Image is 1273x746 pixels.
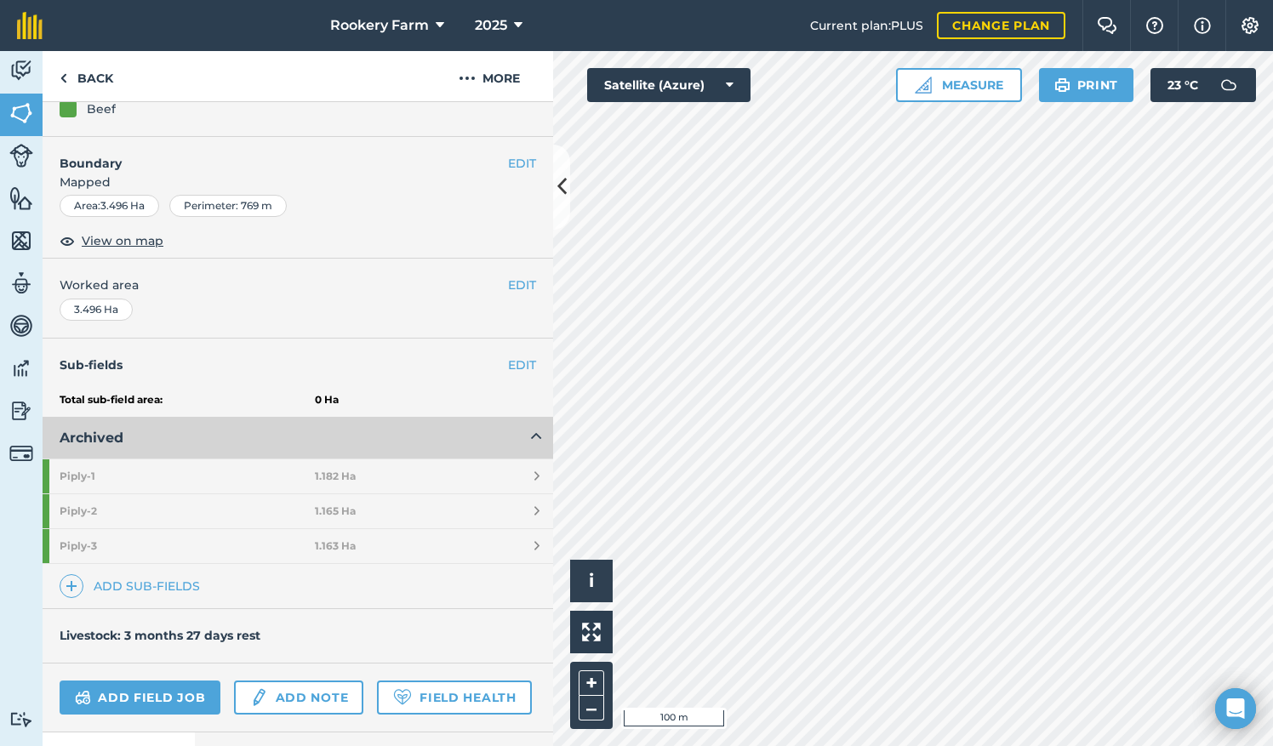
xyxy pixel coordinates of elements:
strong: Piply - 2 [60,494,315,528]
button: + [579,670,604,696]
strong: 1.163 Ha [315,539,356,553]
button: Satellite (Azure) [587,68,751,102]
span: View on map [82,231,163,250]
a: Piply-21.165 Ha [43,494,553,528]
img: svg+xml;base64,PHN2ZyB4bWxucz0iaHR0cDovL3d3dy53My5vcmcvMjAwMC9zdmciIHdpZHRoPSIyMCIgaGVpZ2h0PSIyNC... [459,68,476,88]
a: Add note [234,681,363,715]
span: Mapped [43,173,553,191]
strong: Total sub-field area: [60,393,315,407]
a: Change plan [937,12,1065,39]
img: svg+xml;base64,PD94bWwgdmVyc2lvbj0iMS4wIiBlbmNvZGluZz0idXRmLTgiPz4KPCEtLSBHZW5lcmF0b3I6IEFkb2JlIE... [9,144,33,168]
img: svg+xml;base64,PD94bWwgdmVyc2lvbj0iMS4wIiBlbmNvZGluZz0idXRmLTgiPz4KPCEtLSBHZW5lcmF0b3I6IEFkb2JlIE... [9,441,33,465]
img: svg+xml;base64,PHN2ZyB4bWxucz0iaHR0cDovL3d3dy53My5vcmcvMjAwMC9zdmciIHdpZHRoPSIxNyIgaGVpZ2h0PSIxNy... [1194,15,1211,36]
img: A cog icon [1240,17,1260,34]
img: svg+xml;base64,PHN2ZyB4bWxucz0iaHR0cDovL3d3dy53My5vcmcvMjAwMC9zdmciIHdpZHRoPSI5IiBoZWlnaHQ9IjI0Ii... [60,68,67,88]
button: View on map [60,231,163,251]
div: Open Intercom Messenger [1215,688,1256,729]
button: – [579,696,604,720]
span: Worked area [60,276,536,294]
span: 23 ° C [1167,68,1198,102]
button: EDIT [508,276,536,294]
button: Measure [896,68,1022,102]
img: svg+xml;base64,PD94bWwgdmVyc2lvbj0iMS4wIiBlbmNvZGluZz0idXRmLTgiPz4KPCEtLSBHZW5lcmF0b3I6IEFkb2JlIE... [75,687,91,708]
img: svg+xml;base64,PHN2ZyB4bWxucz0iaHR0cDovL3d3dy53My5vcmcvMjAwMC9zdmciIHdpZHRoPSIxNCIgaGVpZ2h0PSIyNC... [66,576,77,596]
img: Ruler icon [915,77,932,94]
img: svg+xml;base64,PHN2ZyB4bWxucz0iaHR0cDovL3d3dy53My5vcmcvMjAwMC9zdmciIHdpZHRoPSIxOCIgaGVpZ2h0PSIyNC... [60,231,75,251]
img: svg+xml;base64,PD94bWwgdmVyc2lvbj0iMS4wIiBlbmNvZGluZz0idXRmLTgiPz4KPCEtLSBHZW5lcmF0b3I6IEFkb2JlIE... [9,270,33,296]
strong: Piply - 3 [60,529,315,563]
a: Add sub-fields [60,574,207,598]
button: EDIT [508,154,536,173]
div: 3.496 Ha [60,299,133,321]
img: svg+xml;base64,PD94bWwgdmVyc2lvbj0iMS4wIiBlbmNvZGluZz0idXRmLTgiPz4KPCEtLSBHZW5lcmF0b3I6IEFkb2JlIE... [9,356,33,381]
img: svg+xml;base64,PHN2ZyB4bWxucz0iaHR0cDovL3d3dy53My5vcmcvMjAwMC9zdmciIHdpZHRoPSIxOSIgaGVpZ2h0PSIyNC... [1054,75,1070,95]
img: svg+xml;base64,PHN2ZyB4bWxucz0iaHR0cDovL3d3dy53My5vcmcvMjAwMC9zdmciIHdpZHRoPSI1NiIgaGVpZ2h0PSI2MC... [9,185,33,211]
img: svg+xml;base64,PD94bWwgdmVyc2lvbj0iMS4wIiBlbmNvZGluZz0idXRmLTgiPz4KPCEtLSBHZW5lcmF0b3I6IEFkb2JlIE... [1212,68,1246,102]
img: svg+xml;base64,PD94bWwgdmVyc2lvbj0iMS4wIiBlbmNvZGluZz0idXRmLTgiPz4KPCEtLSBHZW5lcmF0b3I6IEFkb2JlIE... [9,711,33,727]
span: 2025 [475,15,507,36]
span: i [589,570,594,591]
strong: 1.165 Ha [315,504,356,518]
img: svg+xml;base64,PD94bWwgdmVyc2lvbj0iMS4wIiBlbmNvZGluZz0idXRmLTgiPz4KPCEtLSBHZW5lcmF0b3I6IEFkb2JlIE... [9,313,33,339]
img: fieldmargin Logo [17,12,43,39]
h4: Boundary [43,137,508,173]
a: Field Health [377,681,531,715]
img: Four arrows, one pointing top left, one top right, one bottom right and the last bottom left [582,623,601,641]
button: More [425,51,553,101]
button: i [570,560,613,602]
a: Piply-31.163 Ha [43,529,553,563]
img: svg+xml;base64,PD94bWwgdmVyc2lvbj0iMS4wIiBlbmNvZGluZz0idXRmLTgiPz4KPCEtLSBHZW5lcmF0b3I6IEFkb2JlIE... [249,687,268,708]
a: Add field job [60,681,220,715]
img: Two speech bubbles overlapping with the left bubble in the forefront [1097,17,1117,34]
div: Beef [87,100,116,118]
div: Perimeter : 769 m [169,195,287,217]
img: svg+xml;base64,PHN2ZyB4bWxucz0iaHR0cDovL3d3dy53My5vcmcvMjAwMC9zdmciIHdpZHRoPSI1NiIgaGVpZ2h0PSI2MC... [9,228,33,253]
button: 23 °C [1150,68,1256,102]
img: svg+xml;base64,PD94bWwgdmVyc2lvbj0iMS4wIiBlbmNvZGluZz0idXRmLTgiPz4KPCEtLSBHZW5lcmF0b3I6IEFkb2JlIE... [9,398,33,424]
strong: Piply - 1 [60,459,315,493]
span: Rookery Farm [330,15,429,36]
button: Print [1039,68,1134,102]
div: Area : 3.496 Ha [60,195,159,217]
h4: Livestock: 3 months 27 days rest [60,628,260,643]
a: Piply-11.182 Ha [43,459,553,493]
img: svg+xml;base64,PD94bWwgdmVyc2lvbj0iMS4wIiBlbmNvZGluZz0idXRmLTgiPz4KPCEtLSBHZW5lcmF0b3I6IEFkb2JlIE... [9,58,33,83]
strong: 1.182 Ha [315,470,356,483]
strong: 0 Ha [315,393,339,407]
img: svg+xml;base64,PHN2ZyB4bWxucz0iaHR0cDovL3d3dy53My5vcmcvMjAwMC9zdmciIHdpZHRoPSI1NiIgaGVpZ2h0PSI2MC... [9,100,33,126]
button: Archived [43,418,553,458]
span: Current plan : PLUS [810,16,923,35]
a: Back [43,51,130,101]
img: A question mark icon [1145,17,1165,34]
a: EDIT [508,356,536,374]
h4: Sub-fields [43,356,553,374]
